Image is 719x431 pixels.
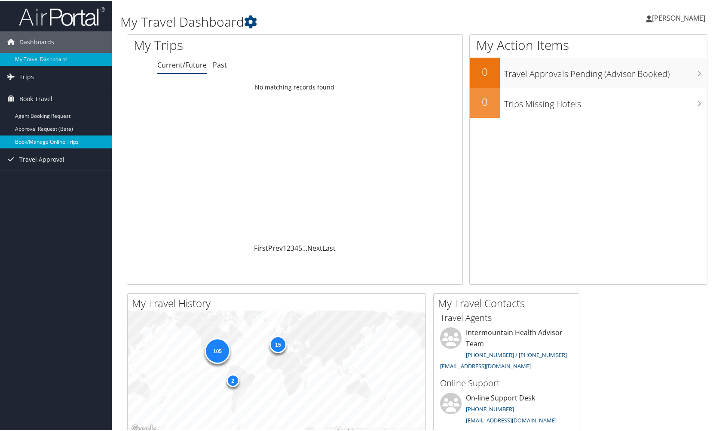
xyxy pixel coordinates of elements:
a: 5 [298,243,302,252]
span: [PERSON_NAME] [652,12,705,22]
a: First [254,243,268,252]
td: No matching records found [127,79,462,94]
li: On-line Support Desk [436,392,577,427]
a: [EMAIL_ADDRESS][DOMAIN_NAME] [466,416,557,423]
h1: My Trips [134,35,316,53]
a: [EMAIL_ADDRESS][DOMAIN_NAME] [440,361,531,369]
a: 2 [287,243,291,252]
h2: My Travel Contacts [438,295,579,310]
img: airportal-logo.png [19,6,105,26]
a: Next [307,243,322,252]
h3: Trips Missing Hotels [504,93,707,109]
div: 2 [226,373,239,386]
span: Travel Approval [19,148,64,169]
div: 105 [205,337,230,363]
a: Current/Future [157,59,207,69]
li: Intermountain Health Advisor Team [436,326,577,373]
h1: My Travel Dashboard [120,12,516,30]
span: … [302,243,307,252]
span: Dashboards [19,31,54,52]
h2: 0 [470,94,500,108]
a: 0Trips Missing Hotels [470,87,707,117]
a: Last [322,243,336,252]
a: 3 [291,243,294,252]
div: 15 [269,335,286,352]
h1: My Action Items [470,35,707,53]
a: [PHONE_NUMBER] [466,404,514,412]
span: Book Travel [19,87,52,109]
h3: Online Support [440,376,572,388]
a: [PERSON_NAME] [646,4,714,30]
a: [PHONE_NUMBER] / [PHONE_NUMBER] [466,350,567,358]
h3: Travel Approvals Pending (Advisor Booked) [504,63,707,79]
a: 0Travel Approvals Pending (Advisor Booked) [470,57,707,87]
a: 1 [283,243,287,252]
h3: Travel Agents [440,311,572,323]
span: Trips [19,65,34,87]
a: 4 [294,243,298,252]
a: Past [213,59,227,69]
a: Prev [268,243,283,252]
h2: 0 [470,64,500,78]
h2: My Travel History [132,295,425,310]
